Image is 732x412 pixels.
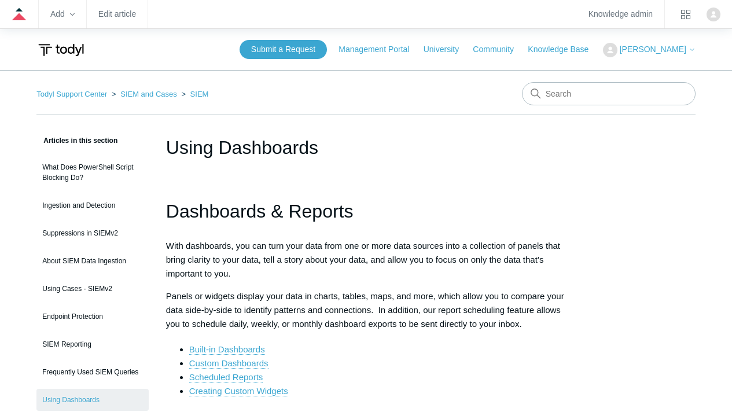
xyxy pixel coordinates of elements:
a: Custom Dashboards [189,358,268,369]
a: Endpoint Protection [36,306,149,328]
li: SIEM [179,90,208,98]
li: SIEM and Cases [109,90,179,98]
input: Search [522,82,696,105]
img: Todyl Support Center Help Center home page [36,39,86,61]
a: Todyl Support Center [36,90,107,98]
a: Built-in Dashboards [189,344,265,355]
a: What Does PowerShell Script Blocking Do? [36,156,149,189]
a: Suppressions in SIEMv2 [36,222,149,244]
a: Creating Custom Widgets [189,386,288,396]
a: SIEM Reporting [36,333,149,355]
span: Articles in this section [36,137,117,145]
a: Edit article [98,11,136,17]
zd-hc-trigger: Add [50,11,75,17]
a: University [424,43,470,56]
span: [PERSON_NAME] [620,45,686,54]
a: Knowledge Base [528,43,600,56]
a: Using Dashboards [36,389,149,411]
zd-hc-trigger: Click your profile icon to open the profile menu [707,8,720,21]
a: SIEM and Cases [120,90,177,98]
a: SIEM [190,90,209,98]
a: Ingestion and Detection [36,194,149,216]
a: Knowledge admin [588,11,653,17]
a: Submit a Request [240,40,327,59]
a: Using Cases - SIEMv2 [36,278,149,300]
img: user avatar [707,8,720,21]
h1: Dashboards & Reports [166,197,566,226]
a: About SIEM Data Ingestion [36,250,149,272]
p: With dashboards, you can turn your data from one or more data sources into a collection of panels... [166,239,566,281]
li: Todyl Support Center [36,90,109,98]
a: Frequently Used SIEM Queries [36,361,149,383]
a: Community [473,43,525,56]
a: Scheduled Reports [189,372,263,382]
a: Management Portal [339,43,421,56]
h1: Using Dashboards [166,134,566,161]
button: [PERSON_NAME] [603,43,696,57]
p: Panels or widgets display your data in charts, tables, maps, and more, which allow you to compare... [166,289,566,331]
